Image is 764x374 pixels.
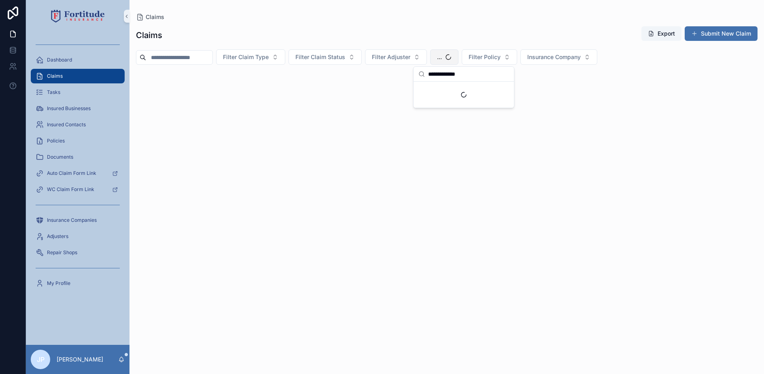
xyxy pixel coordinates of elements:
[437,53,442,61] span: ...
[47,249,77,256] span: Repair Shops
[47,233,68,240] span: Adjusters
[47,154,73,160] span: Documents
[31,101,125,116] a: Insured Businesses
[414,82,514,108] div: Suggestions
[47,217,97,223] span: Insurance Companies
[430,49,458,65] button: Select Button
[37,355,45,364] span: JP
[57,355,103,363] p: [PERSON_NAME]
[47,170,96,176] span: Auto Claim Form Link
[31,53,125,67] a: Dashboard
[31,150,125,164] a: Documents
[365,49,427,65] button: Select Button
[136,30,162,41] h1: Claims
[47,280,70,287] span: My Profile
[216,49,285,65] button: Select Button
[31,276,125,291] a: My Profile
[223,53,269,61] span: Filter Claim Type
[47,57,72,63] span: Dashboard
[31,166,125,181] a: Auto Claim Form Link
[47,121,86,128] span: Insured Contacts
[47,73,63,79] span: Claims
[31,69,125,83] a: Claims
[31,117,125,132] a: Insured Contacts
[31,134,125,148] a: Policies
[295,53,345,61] span: Filter Claim Status
[462,49,517,65] button: Select Button
[146,13,164,21] span: Claims
[641,26,681,41] button: Export
[51,10,105,23] img: App logo
[372,53,410,61] span: Filter Adjuster
[289,49,362,65] button: Select Button
[47,138,65,144] span: Policies
[47,89,60,96] span: Tasks
[685,26,758,41] button: Submit New Claim
[26,32,129,301] div: scrollable content
[31,229,125,244] a: Adjusters
[47,186,94,193] span: WC Claim Form Link
[136,13,164,21] a: Claims
[527,53,581,61] span: Insurance Company
[47,105,91,112] span: Insured Businesses
[31,245,125,260] a: Repair Shops
[31,213,125,227] a: Insurance Companies
[31,85,125,100] a: Tasks
[469,53,501,61] span: Filter Policy
[520,49,597,65] button: Select Button
[31,182,125,197] a: WC Claim Form Link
